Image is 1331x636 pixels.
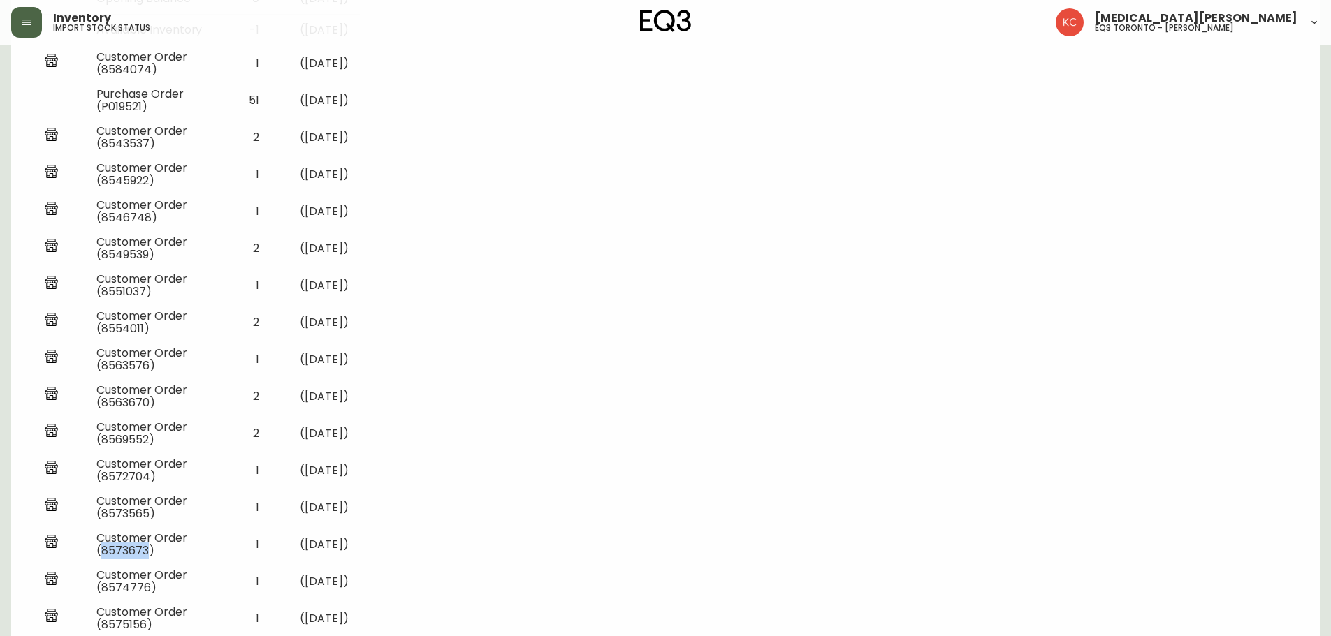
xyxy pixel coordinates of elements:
[270,193,360,230] td: ( [DATE] )
[270,415,360,452] td: ( [DATE] )
[45,350,58,367] img: retail_report.svg
[225,452,270,489] td: 1
[270,304,360,341] td: ( [DATE] )
[45,165,58,182] img: retail_report.svg
[1095,24,1234,32] h5: eq3 toronto - [PERSON_NAME]
[1056,8,1084,36] img: 6487344ffbf0e7f3b216948508909409
[225,526,270,563] td: 1
[225,415,270,452] td: 2
[85,193,225,230] td: Customer Order (8546748)
[270,156,360,193] td: ( [DATE] )
[45,609,58,626] img: retail_report.svg
[85,82,225,119] td: Purchase Order (P019521)
[45,313,58,330] img: retail_report.svg
[270,230,360,267] td: ( [DATE] )
[85,45,225,82] td: Customer Order (8584074)
[225,267,270,304] td: 1
[225,563,270,600] td: 1
[45,54,58,71] img: retail_report.svg
[225,119,270,156] td: 2
[225,193,270,230] td: 1
[85,378,225,415] td: Customer Order (8563670)
[270,563,360,600] td: ( [DATE] )
[85,341,225,378] td: Customer Order (8563576)
[225,304,270,341] td: 2
[85,230,225,267] td: Customer Order (8549539)
[45,498,58,515] img: retail_report.svg
[270,341,360,378] td: ( [DATE] )
[85,563,225,600] td: Customer Order (8574776)
[270,526,360,563] td: ( [DATE] )
[85,489,225,526] td: Customer Order (8573565)
[225,156,270,193] td: 1
[85,452,225,489] td: Customer Order (8572704)
[640,10,692,32] img: logo
[225,341,270,378] td: 1
[85,267,225,304] td: Customer Order (8551037)
[225,82,270,119] td: 51
[270,82,360,119] td: ( [DATE] )
[85,415,225,452] td: Customer Order (8569552)
[270,267,360,304] td: ( [DATE] )
[45,276,58,293] img: retail_report.svg
[225,230,270,267] td: 2
[1095,13,1297,24] span: [MEDICAL_DATA][PERSON_NAME]
[270,489,360,526] td: ( [DATE] )
[53,24,150,32] h5: import stock status
[45,424,58,441] img: retail_report.svg
[45,572,58,589] img: retail_report.svg
[85,156,225,193] td: Customer Order (8545922)
[45,239,58,256] img: retail_report.svg
[45,128,58,145] img: retail_report.svg
[270,452,360,489] td: ( [DATE] )
[45,202,58,219] img: retail_report.svg
[85,304,225,341] td: Customer Order (8554011)
[85,119,225,156] td: Customer Order (8543537)
[270,45,360,82] td: ( [DATE] )
[225,489,270,526] td: 1
[45,387,58,404] img: retail_report.svg
[53,13,111,24] span: Inventory
[270,119,360,156] td: ( [DATE] )
[225,378,270,415] td: 2
[225,45,270,82] td: 1
[85,526,225,563] td: Customer Order (8573673)
[270,378,360,415] td: ( [DATE] )
[45,535,58,552] img: retail_report.svg
[45,461,58,478] img: retail_report.svg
